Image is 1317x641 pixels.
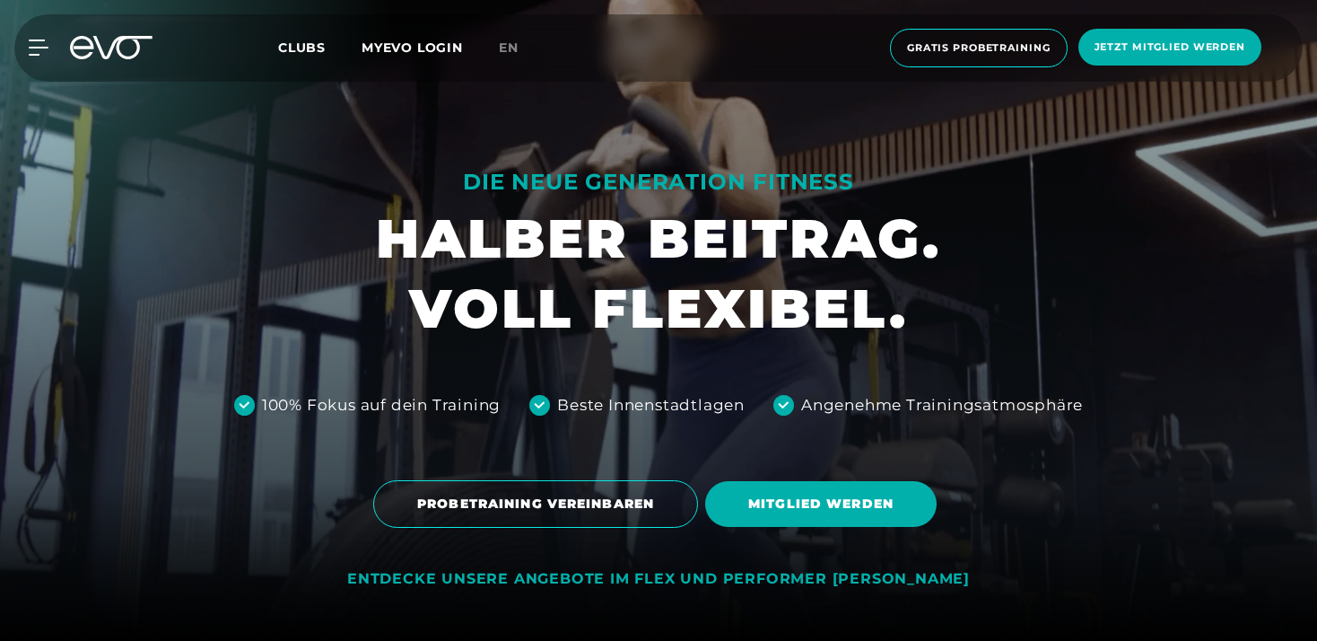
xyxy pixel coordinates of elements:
[417,495,654,514] span: PROBETRAINING VEREINBAREN
[362,40,463,56] a: MYEVO LOGIN
[376,168,941,197] div: DIE NEUE GENERATION FITNESS
[499,40,519,56] span: en
[801,394,1083,417] div: Angenehme Trainingsatmosphäre
[262,394,501,417] div: 100% Fokus auf dein Training
[1095,40,1245,55] span: Jetzt Mitglied werden
[907,40,1051,56] span: Gratis Probetraining
[347,570,970,589] div: ENTDECKE UNSERE ANGEBOTE IM FLEX UND PERFORMER [PERSON_NAME]
[705,468,944,540] a: MITGLIED WERDEN
[278,40,326,56] span: Clubs
[557,394,745,417] div: Beste Innenstadtlagen
[373,467,705,541] a: PROBETRAINING VEREINBAREN
[748,495,894,514] span: MITGLIED WERDEN
[376,204,941,344] h1: HALBER BEITRAG. VOLL FLEXIBEL.
[1073,29,1267,67] a: Jetzt Mitglied werden
[499,38,540,58] a: en
[278,39,362,56] a: Clubs
[885,29,1073,67] a: Gratis Probetraining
